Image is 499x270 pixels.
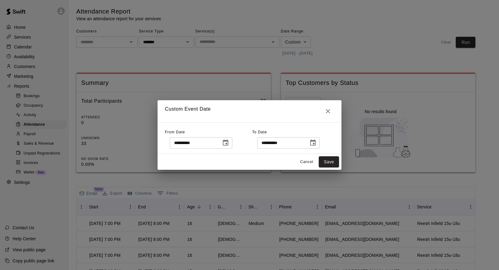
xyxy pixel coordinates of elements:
[219,137,232,149] button: Choose date, selected date is Oct 7, 2025
[165,130,185,134] span: From Date
[319,156,339,168] button: Save
[322,105,334,117] button: Close
[297,157,316,167] button: Cancel
[252,130,267,134] span: To Date
[307,137,319,149] button: Choose date, selected date is Oct 14, 2025
[158,100,341,122] h2: Custom Event Date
